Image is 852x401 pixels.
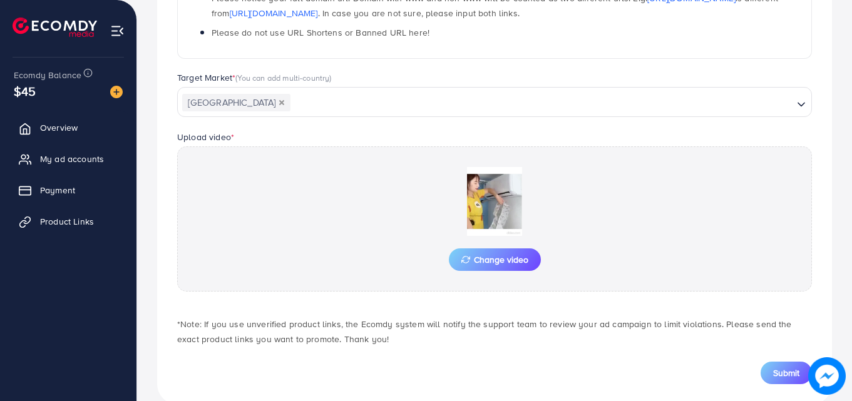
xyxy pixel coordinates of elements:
[182,94,290,111] span: [GEOGRAPHIC_DATA]
[212,26,429,39] span: Please do not use URL Shortens or Banned URL here!
[279,99,285,106] button: Deselect Pakistan
[177,87,812,117] div: Search for option
[110,86,123,98] img: image
[9,146,127,171] a: My ad accounts
[773,367,799,379] span: Submit
[177,131,234,143] label: Upload video
[13,18,97,37] img: logo
[14,82,36,100] span: $45
[110,24,125,38] img: menu
[292,93,792,113] input: Search for option
[761,362,812,384] button: Submit
[177,71,332,84] label: Target Market
[230,7,318,19] a: [URL][DOMAIN_NAME]
[9,115,127,140] a: Overview
[40,215,94,228] span: Product Links
[177,317,812,347] p: *Note: If you use unverified product links, the Ecomdy system will notify the support team to rev...
[40,184,75,196] span: Payment
[14,69,81,81] span: Ecomdy Balance
[9,178,127,203] a: Payment
[808,357,846,395] img: image
[9,209,127,234] a: Product Links
[461,255,528,264] span: Change video
[40,153,104,165] span: My ad accounts
[449,248,541,271] button: Change video
[432,167,557,236] img: Preview Image
[235,72,331,83] span: (You can add multi-country)
[40,121,78,134] span: Overview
